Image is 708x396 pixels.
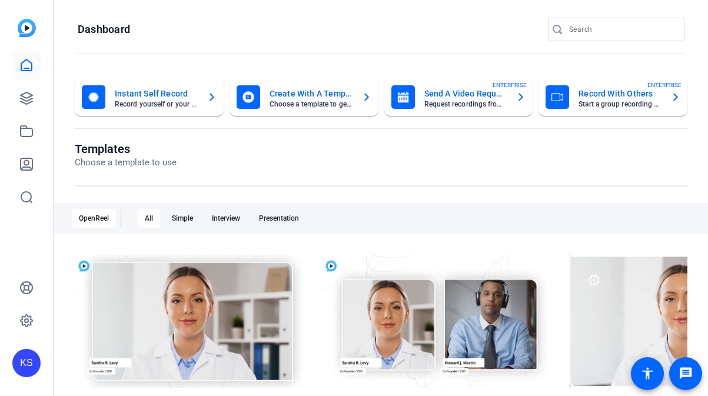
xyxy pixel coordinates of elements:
div: Interview [205,209,247,228]
mat-card-title: Create With A Template [270,86,353,101]
mat-card-title: Instant Self Record [115,86,198,101]
mat-card-title: Send A Video Request [424,86,507,101]
mat-icon: accessibility [640,367,654,381]
h1: Templates [75,142,177,156]
input: Search [569,22,675,36]
mat-icon: message [679,367,693,381]
p: Choose a template to use [75,156,177,169]
mat-card-subtitle: Choose a template to get started [270,101,353,108]
mat-card-title: Record With Others [579,86,662,101]
button: Create With A TemplateChoose a template to get started [230,78,378,116]
button: Instant Self RecordRecord yourself or your screen [75,78,224,116]
button: Send A Video RequestRequest recordings from anyone, anywhereENTERPRISE [384,78,533,116]
mat-card-subtitle: Request recordings from anyone, anywhere [424,101,507,108]
div: KS [12,349,41,377]
h1: Dashboard [78,22,130,36]
img: blue-gradient.svg [18,19,36,37]
mat-card-subtitle: Start a group recording session [579,101,662,108]
span: ENTERPRISE [647,81,682,89]
mat-card-subtitle: Record yourself or your screen [115,101,198,108]
div: OpenReel [72,209,116,228]
div: Simple [165,209,200,228]
div: All [138,209,160,228]
div: Presentation [252,209,306,228]
span: ENTERPRISE [493,81,527,89]
button: Record With OthersStart a group recording sessionENTERPRISE [539,78,687,116]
